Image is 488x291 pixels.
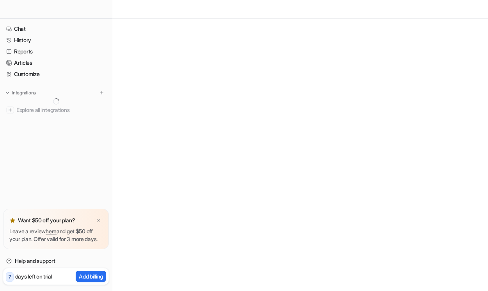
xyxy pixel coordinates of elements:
[6,106,14,114] img: explore all integrations
[18,216,75,224] p: Want $50 off your plan?
[9,227,103,243] p: Leave a review and get $50 off your plan. Offer valid for 3 more days.
[9,217,16,224] img: star
[3,89,38,97] button: Integrations
[76,271,106,282] button: Add billing
[3,105,109,115] a: Explore all integrations
[79,272,103,280] p: Add billing
[9,273,11,280] p: 7
[46,228,57,234] a: here
[15,272,52,280] p: days left on trial
[96,218,101,223] img: x
[12,90,36,96] p: Integrations
[3,256,109,266] a: Help and support
[3,35,109,46] a: History
[3,23,109,34] a: Chat
[3,57,109,68] a: Articles
[16,104,106,116] span: Explore all integrations
[3,69,109,80] a: Customize
[3,46,109,57] a: Reports
[99,90,105,96] img: menu_add.svg
[5,90,10,96] img: expand menu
